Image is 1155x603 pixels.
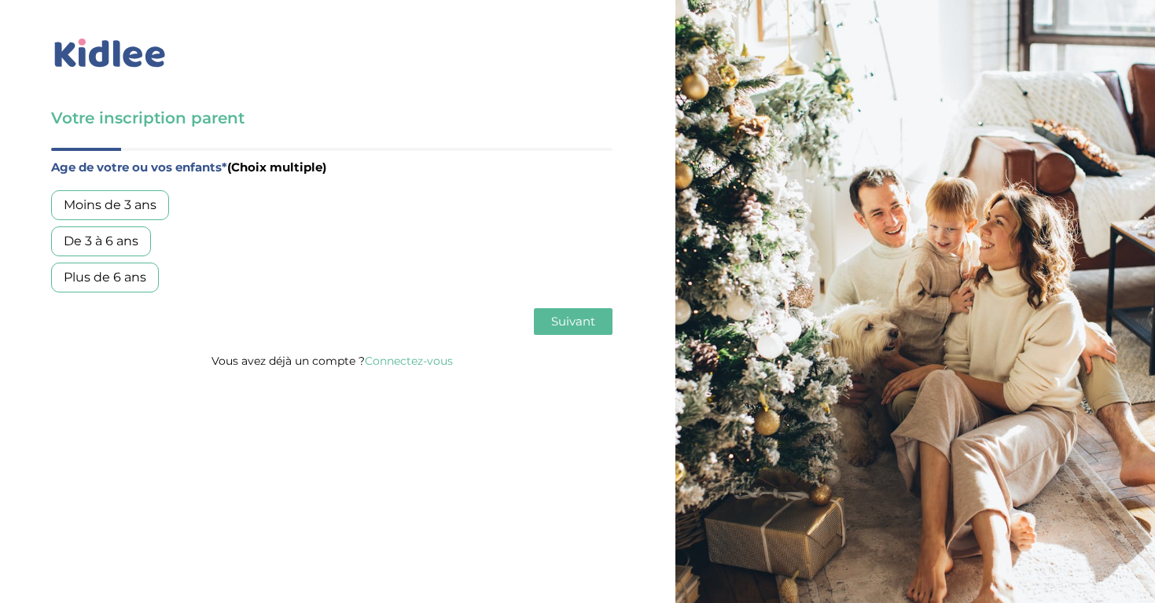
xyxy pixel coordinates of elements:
div: Moins de 3 ans [51,190,169,220]
span: (Choix multiple) [227,160,326,175]
p: Vous avez déjà un compte ? [51,351,612,371]
button: Précédent [51,308,125,335]
div: Plus de 6 ans [51,263,159,292]
div: De 3 à 6 ans [51,226,151,256]
h3: Votre inscription parent [51,107,612,129]
label: Age de votre ou vos enfants* [51,157,612,178]
button: Suivant [534,308,612,335]
a: Connectez-vous [365,354,453,368]
img: logo_kidlee_bleu [51,35,169,72]
span: Suivant [551,314,595,329]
